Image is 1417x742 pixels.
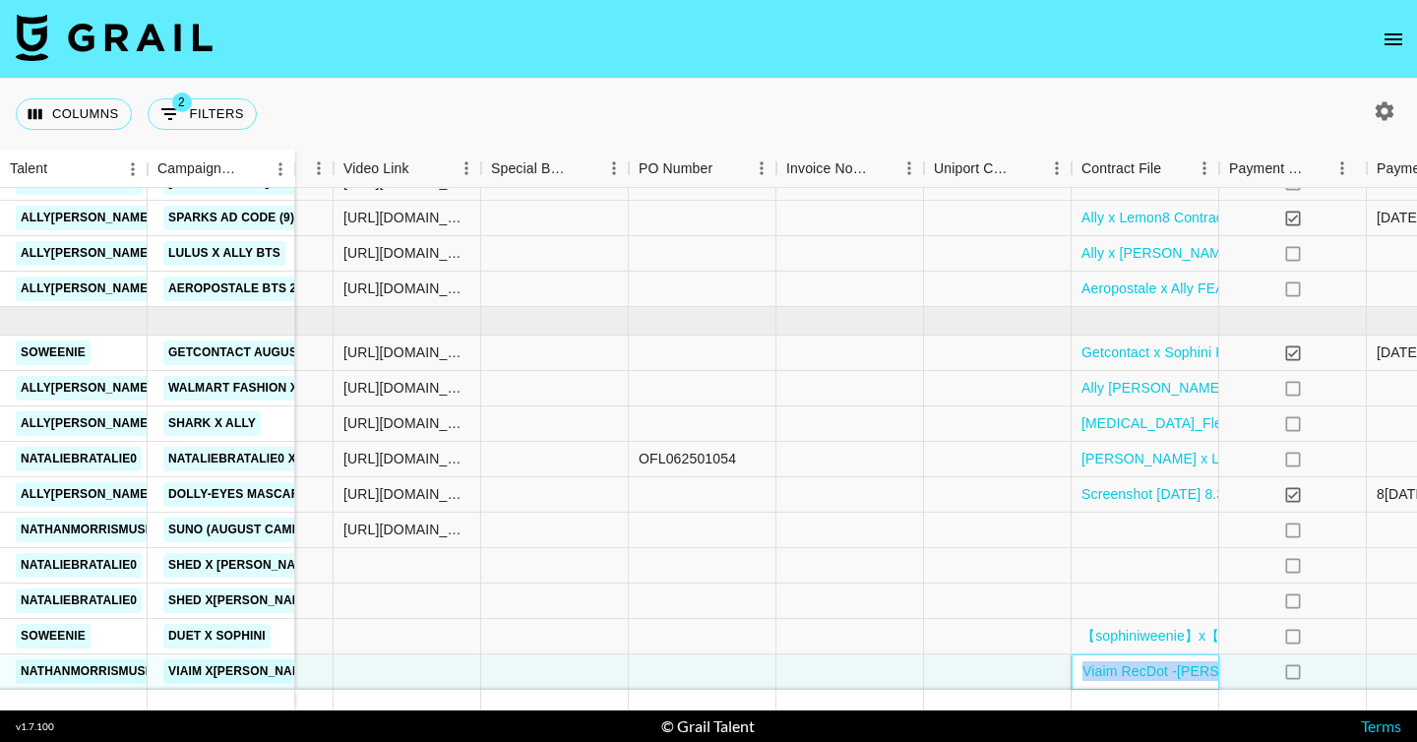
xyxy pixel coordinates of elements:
[10,150,47,188] div: Talent
[1081,150,1161,188] div: Contract File
[163,411,261,436] a: Shark x Ally
[867,155,894,182] button: Sort
[343,208,470,227] div: https://www.tiktok.com/@ally.enlow/video/7500030989364694315
[16,277,168,301] a: ally[PERSON_NAME]w
[163,447,477,471] a: Nataliebratalie0 X L'Oréal Paris: Faux Brow
[16,588,142,613] a: nataliebratalie0
[16,14,213,61] img: Grail Talent
[334,150,481,188] div: Video Link
[661,716,755,736] div: © Grail Talent
[1081,484,1302,504] a: Screenshot [DATE] 8.38.53 PM.png
[1082,663,1316,679] a: Viaim RecDot -[PERSON_NAME].pdf
[266,155,295,184] button: Menu
[163,376,337,401] a: Walmart Fashion x Ally
[343,413,470,433] div: https://www.tiktok.com/@ally.enlow/video/7544057069570149645?is_from_webapp=1&sender_device=pc&we...
[16,206,168,230] a: ally[PERSON_NAME]w
[16,340,91,365] a: soweenie
[172,93,192,112] span: 2
[1081,342,1266,362] a: Getcontact x Sophini FEA.pdf
[343,342,470,362] div: https://www.instagram.com/reel/DNtl-8gZIIn/
[157,150,238,188] div: Campaign (Type)
[16,411,168,436] a: ally[PERSON_NAME]w
[786,150,867,188] div: Invoice Notes
[409,155,437,182] button: Sort
[16,98,132,130] button: Select columns
[304,154,334,183] button: Menu
[163,340,374,365] a: GetContact August x Sophini
[491,150,572,188] div: Special Booking Type
[1161,155,1189,182] button: Sort
[16,553,142,578] a: nataliebratalie0
[47,155,75,183] button: Sort
[163,482,313,507] a: Dolly-Eyes Mascara
[238,155,266,183] button: Sort
[1081,413,1363,433] a: [MEDICAL_DATA]_FlexStyle_Always_On.pdf
[343,520,470,539] div: https://www.tiktok.com/@nathanmorrismusic/video/7541190419183439159?is_from_webapp=1&sender_devic...
[629,150,776,188] div: PO Number
[343,278,470,298] div: https://www.tiktok.com/@ally.enlow/video/7535161613624691981?is_from_webapp=1&sender_device=pc&we...
[343,484,470,504] div: https://www.tiktok.com/@ally.enlow/video/7540103656092224823?is_from_webapp=1&sender_device=pc&we...
[343,449,470,468] div: https://www.tiktok.com/@nataliebratalie0/video/7536279010318372127?is_from_webapp=1&sender_device...
[163,588,383,613] a: Shed x[PERSON_NAME] October
[1306,155,1333,182] button: Sort
[599,154,629,183] button: Menu
[747,154,776,183] button: Menu
[1015,155,1042,182] button: Sort
[186,150,334,188] div: Status
[163,206,299,230] a: Sparks Ad Code (9)
[1081,208,1350,227] a: Ally x Lemon8 Contract (9 videos).docx.pdf
[639,449,736,468] div: OFL062501054
[1072,150,1219,188] div: Contract File
[163,624,271,649] a: Duet x Sophini
[16,518,162,542] a: nathanmorrismusic
[16,241,168,266] a: ally[PERSON_NAME]w
[343,378,470,398] div: https://www.tiktok.com/@ally.enlow/video/7545978155090103607?is_from_webapp=1&sender_device=pc&we...
[1081,626,1314,646] a: 【sophiniweenie】x【Duet】FEA.pdf
[712,155,740,182] button: Sort
[1219,150,1367,188] div: Payment Sent
[163,553,400,578] a: Shed x [PERSON_NAME] September
[163,659,319,684] a: Viaim x[PERSON_NAME]
[163,518,339,542] a: Suno (August Campaign)
[16,447,142,471] a: nataliebratalie0
[16,624,91,649] a: soweenie
[639,150,712,188] div: PO Number
[481,150,629,188] div: Special Booking Type
[1081,278,1249,298] a: Aeropostale x Ally FEA.pdf
[776,150,924,188] div: Invoice Notes
[163,277,366,301] a: Aeropostale BTS 2025 x Ally
[934,150,1015,188] div: Uniport Contact Email
[148,150,295,188] div: Campaign (Type)
[1042,154,1072,183] button: Menu
[1190,154,1219,183] button: Menu
[1081,243,1330,263] a: Ally x [PERSON_NAME]'s BTS FEA.pdf
[16,482,168,507] a: ally[PERSON_NAME]w
[572,155,599,182] button: Sort
[16,720,54,733] div: v 1.7.100
[343,243,470,263] div: https://www.tiktok.com/@ally.enlow/video/7533735201646595383?is_from_webapp=1&sender_device=pc&we...
[163,241,285,266] a: Lulus x Ally BTS
[118,155,148,184] button: Menu
[1229,150,1306,188] div: Payment Sent
[894,154,924,183] button: Menu
[16,659,162,684] a: nathanmorrismusic
[1327,154,1357,183] button: Menu
[343,150,409,188] div: Video Link
[1361,716,1401,735] a: Terms
[16,376,168,401] a: ally[PERSON_NAME]w
[924,150,1072,188] div: Uniport Contact Email
[1374,20,1413,59] button: open drawer
[452,154,481,183] button: Menu
[148,98,257,130] button: Show filters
